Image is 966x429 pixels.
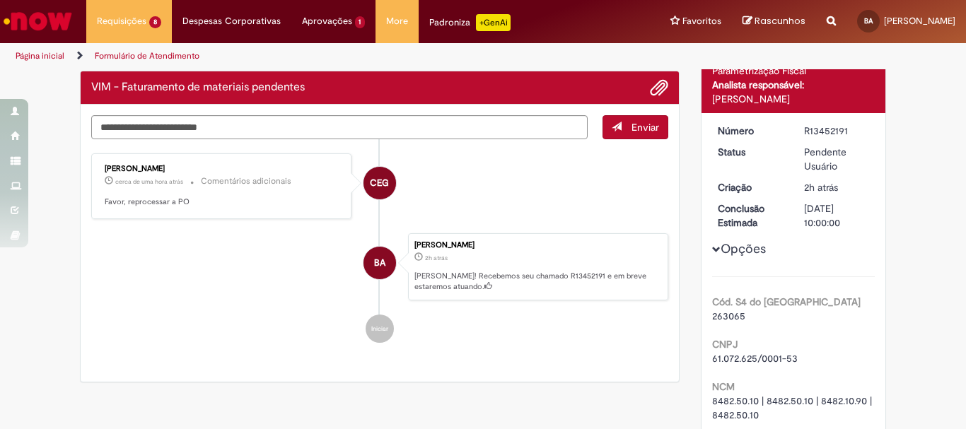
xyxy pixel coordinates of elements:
[414,271,661,293] p: [PERSON_NAME]! Recebemos seu chamado R13452191 e em breve estaremos atuando.
[182,14,281,28] span: Despesas Corporativas
[91,233,668,301] li: Beatriz Alves
[363,247,396,279] div: Beatriz Alves
[712,310,745,322] span: 263065
[804,145,870,173] div: Pendente Usuário
[707,201,794,230] dt: Conclusão Estimada
[712,64,875,78] div: Parametrização Fiscal
[743,15,805,28] a: Rascunhos
[712,92,875,106] div: [PERSON_NAME]
[804,181,838,194] span: 2h atrás
[707,180,794,194] dt: Criação
[864,16,873,25] span: BA
[804,180,870,194] div: 27/08/2025 12:21:27
[386,14,408,28] span: More
[712,380,735,393] b: NCM
[91,139,668,357] ul: Histórico de tíquete
[302,14,352,28] span: Aprovações
[707,124,794,138] dt: Número
[429,14,511,31] div: Padroniza
[804,124,870,138] div: R13452191
[425,254,448,262] time: 27/08/2025 12:21:27
[632,121,659,134] span: Enviar
[16,50,64,61] a: Página inicial
[712,295,861,308] b: Cód. S4 do [GEOGRAPHIC_DATA]
[707,145,794,159] dt: Status
[476,14,511,31] p: +GenAi
[804,201,870,230] div: [DATE] 10:00:00
[115,177,183,186] span: cerca de uma hora atrás
[650,78,668,97] button: Adicionar anexos
[1,7,74,35] img: ServiceNow
[425,254,448,262] span: 2h atrás
[682,14,721,28] span: Favoritos
[884,15,955,27] span: [PERSON_NAME]
[603,115,668,139] button: Enviar
[712,338,738,351] b: CNPJ
[11,43,634,69] ul: Trilhas de página
[105,196,340,208] p: Favor, reprocessar a PO
[95,50,199,61] a: Formulário de Atendimento
[97,14,146,28] span: Requisições
[91,115,588,139] textarea: Digite sua mensagem aqui...
[712,352,798,365] span: 61.072.625/0001-53
[712,78,875,92] div: Analista responsável:
[363,167,396,199] div: Cristiano Eduardo Gomes Fernandes
[414,241,661,249] div: [PERSON_NAME]
[355,16,366,28] span: 1
[201,175,291,187] small: Comentários adicionais
[105,165,340,173] div: [PERSON_NAME]
[374,246,385,280] span: BA
[755,14,805,28] span: Rascunhos
[149,16,161,28] span: 8
[91,81,305,94] h2: VIM - Faturamento de materiais pendentes Histórico de tíquete
[115,177,183,186] time: 27/08/2025 13:44:09
[712,394,875,421] span: 8482.50.10 | 8482.50.10 | 8482.10.90 | 8482.50.10
[804,181,838,194] time: 27/08/2025 12:21:27
[370,166,389,200] span: CEG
